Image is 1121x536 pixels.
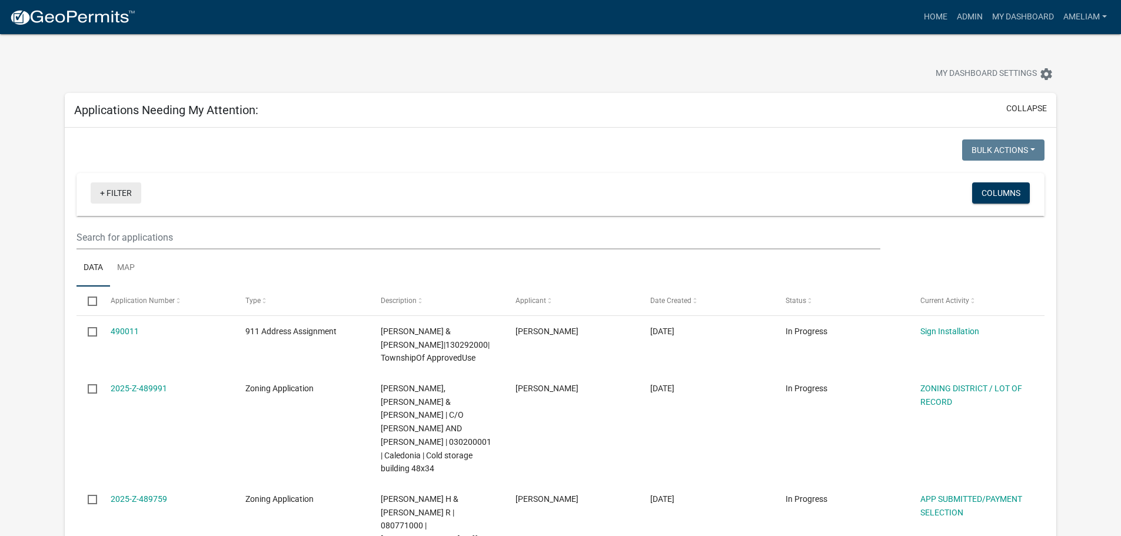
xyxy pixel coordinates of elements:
[936,67,1037,81] span: My Dashboard Settings
[650,297,691,305] span: Date Created
[111,297,175,305] span: Application Number
[110,249,142,287] a: Map
[381,297,417,305] span: Description
[111,327,139,336] a: 490011
[515,494,578,504] span: Calvin H Pasvogel
[919,6,952,28] a: Home
[920,297,969,305] span: Current Activity
[650,327,674,336] span: 10/08/2025
[515,384,578,393] span: JUDITH E MASSMAN
[920,384,1022,407] a: ZONING DISTRICT / LOT OF RECORD
[987,6,1059,28] a: My Dashboard
[1006,102,1047,115] button: collapse
[245,384,314,393] span: Zoning Application
[111,384,167,393] a: 2025-Z-489991
[515,327,578,336] span: Michelle Burt
[786,384,827,393] span: In Progress
[952,6,987,28] a: Admin
[74,103,258,117] h5: Applications Needing My Attention:
[650,384,674,393] span: 10/08/2025
[926,62,1063,85] button: My Dashboard Settingssettings
[920,494,1022,517] a: APP SUBMITTED/PAYMENT SELECTION
[639,287,774,315] datatable-header-cell: Date Created
[99,287,234,315] datatable-header-cell: Application Number
[909,287,1044,315] datatable-header-cell: Current Activity
[381,384,491,474] span: WARNE,CHAD MASSMAN & CARRIE | C/O GARY AND JUDITH MASSMAN | 030200001 | Caledonia | Cold storage ...
[515,297,546,305] span: Applicant
[76,249,110,287] a: Data
[962,139,1045,161] button: Bulk Actions
[245,494,314,504] span: Zoning Application
[920,327,979,336] a: Sign Installation
[76,225,880,249] input: Search for applications
[381,327,490,363] span: GULBRANSON,JAMES & SUZANNA|130292000|TownshipOf ApprovedUse
[91,182,141,204] a: + Filter
[774,287,909,315] datatable-header-cell: Status
[1059,6,1112,28] a: AmeliaM
[504,287,639,315] datatable-header-cell: Applicant
[786,297,806,305] span: Status
[1039,67,1053,81] i: settings
[786,327,827,336] span: In Progress
[234,287,369,315] datatable-header-cell: Type
[972,182,1030,204] button: Columns
[76,287,99,315] datatable-header-cell: Select
[369,287,504,315] datatable-header-cell: Description
[245,327,337,336] span: 911 Address Assignment
[650,494,674,504] span: 10/08/2025
[111,494,167,504] a: 2025-Z-489759
[786,494,827,504] span: In Progress
[245,297,261,305] span: Type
